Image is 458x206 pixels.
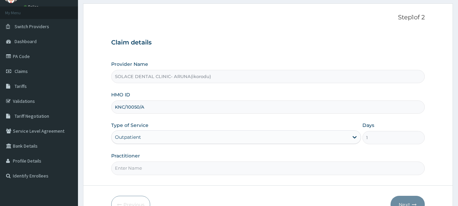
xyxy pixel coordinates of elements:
[115,134,141,141] div: Outpatient
[111,91,130,98] label: HMO ID
[15,83,27,89] span: Tariffs
[15,38,37,44] span: Dashboard
[111,162,425,175] input: Enter Name
[24,4,40,9] a: Online
[15,68,28,74] span: Claims
[111,122,148,129] label: Type of Service
[111,152,140,159] label: Practitioner
[362,122,374,129] label: Days
[111,14,425,21] p: Step 1 of 2
[15,23,49,30] span: Switch Providers
[111,61,148,68] label: Provider Name
[15,113,49,119] span: Tariff Negotiation
[111,39,425,46] h3: Claim details
[111,100,425,114] input: Enter HMO ID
